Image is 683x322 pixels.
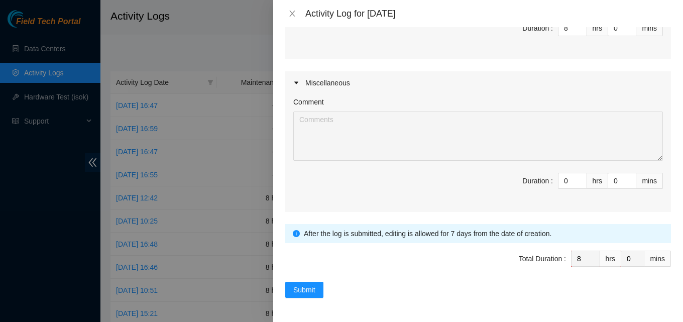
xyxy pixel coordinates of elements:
[293,230,300,237] span: info-circle
[587,20,608,36] div: hrs
[587,173,608,189] div: hrs
[519,253,566,264] div: Total Duration :
[293,284,315,295] span: Submit
[293,112,663,161] textarea: Comment
[636,20,663,36] div: mins
[293,96,324,108] label: Comment
[600,251,621,267] div: hrs
[304,228,663,239] div: After the log is submitted, editing is allowed for 7 days from the date of creation.
[305,8,671,19] div: Activity Log for [DATE]
[522,175,553,186] div: Duration :
[288,10,296,18] span: close
[285,9,299,19] button: Close
[522,23,553,34] div: Duration :
[293,80,299,86] span: caret-right
[285,282,323,298] button: Submit
[636,173,663,189] div: mins
[644,251,671,267] div: mins
[285,71,671,94] div: Miscellaneous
